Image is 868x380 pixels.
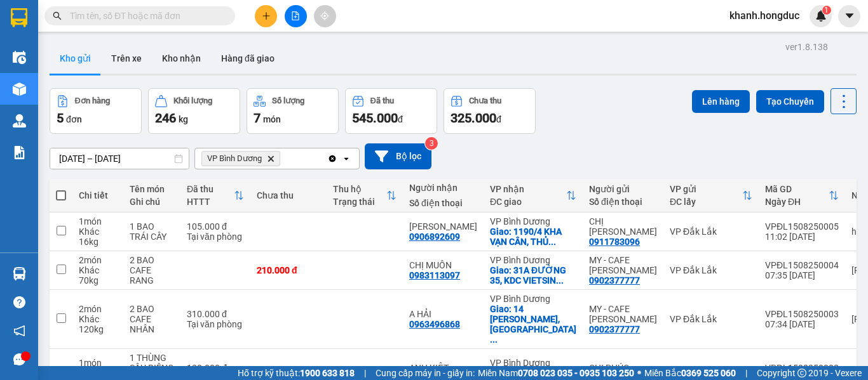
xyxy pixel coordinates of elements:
[155,110,176,126] span: 246
[719,8,810,23] span: khanh.hongduc
[13,353,25,365] span: message
[759,179,845,213] th: Toggle SortBy
[556,275,564,285] span: ...
[765,319,839,329] div: 07:34 [DATE]
[548,237,556,247] span: ...
[484,179,583,213] th: Toggle SortBy
[681,368,736,378] strong: 0369 525 060
[152,43,211,74] button: Kho nhận
[254,110,261,126] span: 7
[101,43,152,74] button: Trên xe
[345,88,437,134] button: Đã thu545.000đ
[765,309,839,319] div: VPĐL1508250003
[589,304,657,324] div: MY - CAFE CAO NGUYÊN
[333,184,386,194] div: Thu hộ
[13,146,26,159] img: solution-icon
[187,221,244,232] div: 105.000 đ
[785,40,828,54] div: ver 1.8.138
[490,226,576,247] div: Giao: 1190/4 KHA VẠN CÂN, THỦ ĐỨC,HCM
[490,265,576,285] div: Giao: 31A ĐƯỜNG 35, KDC VIETSING AN PHÚ, THUẬN AN, BD
[341,154,351,164] svg: open
[13,114,26,128] img: warehouse-icon
[79,255,117,265] div: 2 món
[469,96,501,105] div: Chưa thu
[79,190,117,200] div: Chi tiết
[670,184,742,194] div: VP gửi
[79,216,117,226] div: 1 món
[490,184,566,194] div: VP nhận
[187,363,244,373] div: 130.000 đ
[425,137,438,150] sup: 3
[211,43,285,74] button: Hàng đã giao
[765,197,829,207] div: Ngày ĐH
[765,184,829,194] div: Mã GD
[644,366,736,380] span: Miền Bắc
[327,154,337,164] svg: Clear all
[267,155,275,162] svg: Delete
[490,294,576,304] div: VP Bình Dương
[838,5,860,27] button: caret-down
[670,197,742,207] div: ĐC lấy
[187,197,234,207] div: HTTT
[187,309,244,319] div: 310.000 đ
[365,143,431,169] button: Bộ lọc
[262,11,271,20] span: plus
[314,5,336,27] button: aim
[13,267,26,280] img: warehouse-icon
[187,232,244,242] div: Tại văn phòng
[130,255,174,285] div: 2 BAO CAFE RANG
[13,51,26,64] img: warehouse-icon
[478,366,634,380] span: Miền Nam
[364,366,366,380] span: |
[272,96,304,105] div: Số lượng
[207,154,262,164] span: VP Bình Dương
[148,88,240,134] button: Khối lượng246kg
[79,304,117,314] div: 2 món
[70,9,220,23] input: Tìm tên, số ĐT hoặc mã đơn
[130,304,174,334] div: 2 BAO CAFE NHÂN
[66,114,82,124] span: đơn
[79,265,117,275] div: Khác
[180,179,250,213] th: Toggle SortBy
[745,366,747,380] span: |
[589,197,657,207] div: Số điện thoại
[765,363,839,373] div: VPĐL1508250002
[257,190,320,200] div: Chưa thu
[409,319,460,329] div: 0963496868
[444,88,536,134] button: Chưa thu325.000đ
[352,110,398,126] span: 545.000
[765,260,839,270] div: VPĐL1508250004
[815,10,827,22] img: icon-new-feature
[824,6,829,15] span: 1
[663,179,759,213] th: Toggle SortBy
[247,88,339,134] button: Số lượng7món
[187,319,244,329] div: Tại văn phòng
[291,11,300,20] span: file-add
[327,179,403,213] th: Toggle SortBy
[490,255,576,265] div: VP Bình Dương
[130,353,174,373] div: 1 THÙNG SẦU RIÊNG
[409,260,477,270] div: CHỊ MUÔN
[130,184,174,194] div: Tên món
[797,369,806,377] span: copyright
[53,11,62,20] span: search
[13,82,26,96] img: warehouse-icon
[79,275,117,285] div: 70 kg
[409,363,477,373] div: ANH KIỆT
[637,370,641,376] span: ⚪️
[283,152,284,165] input: Selected VP Bình Dương.
[320,11,329,20] span: aim
[130,221,174,242] div: 1 BAO TRÁI CÂY
[451,110,496,126] span: 325.000
[496,114,501,124] span: đ
[670,265,752,275] div: VP Đắk Lắk
[589,184,657,194] div: Người gửi
[179,114,188,124] span: kg
[518,368,634,378] strong: 0708 023 035 - 0935 103 250
[201,151,280,166] span: VP Bình Dương, close by backspace
[409,183,477,193] div: Người nhận
[285,5,307,27] button: file-add
[300,368,355,378] strong: 1900 633 818
[130,197,174,207] div: Ghi chú
[765,232,839,242] div: 11:02 [DATE]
